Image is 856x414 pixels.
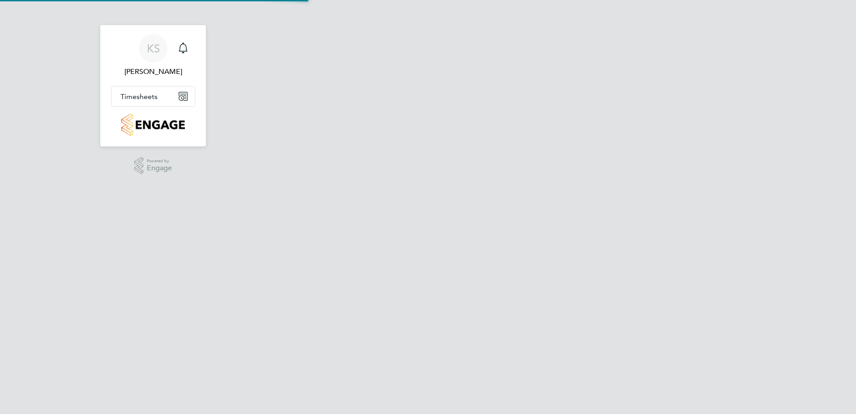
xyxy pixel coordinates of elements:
span: Kevin Shannon [111,66,195,77]
a: Go to home page [111,114,195,136]
nav: Main navigation [100,25,206,147]
button: Timesheets [111,86,195,106]
span: Engage [147,164,172,172]
span: Timesheets [120,92,158,101]
a: KS[PERSON_NAME] [111,34,195,77]
span: KS [147,43,160,54]
img: countryside-properties-logo-retina.png [121,114,184,136]
span: Powered by [147,157,172,165]
a: Powered byEngage [134,157,172,174]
